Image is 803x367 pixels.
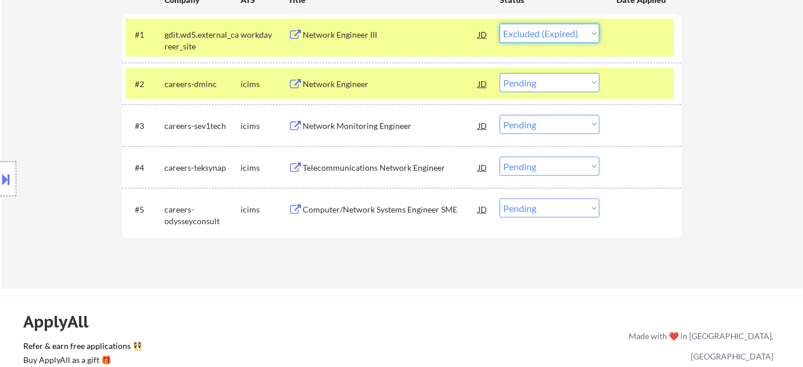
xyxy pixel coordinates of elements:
div: icims [241,78,288,90]
div: Computer/Network Systems Engineer SME [303,204,478,215]
div: JD [477,24,489,45]
div: workday [241,29,288,41]
div: Telecommunications Network Engineer [303,162,478,174]
div: JD [477,157,489,178]
div: JD [477,115,489,136]
div: icims [241,162,288,174]
div: Network Engineer III [303,29,478,41]
div: #1 [135,29,155,41]
div: JD [477,199,489,220]
div: gdit.wd5.external_career_site [164,29,241,52]
div: Network Monitoring Engineer [303,120,478,132]
div: Made with ❤️ in [GEOGRAPHIC_DATA], [GEOGRAPHIC_DATA] [624,326,774,366]
a: Refer & earn free applications 👯‍♀️ [23,342,386,354]
div: ApplyAll [23,312,102,332]
div: Buy ApplyAll as a gift 🎁 [23,356,139,364]
div: icims [241,120,288,132]
div: JD [477,73,489,94]
div: icims [241,204,288,215]
div: Network Engineer [303,78,478,90]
